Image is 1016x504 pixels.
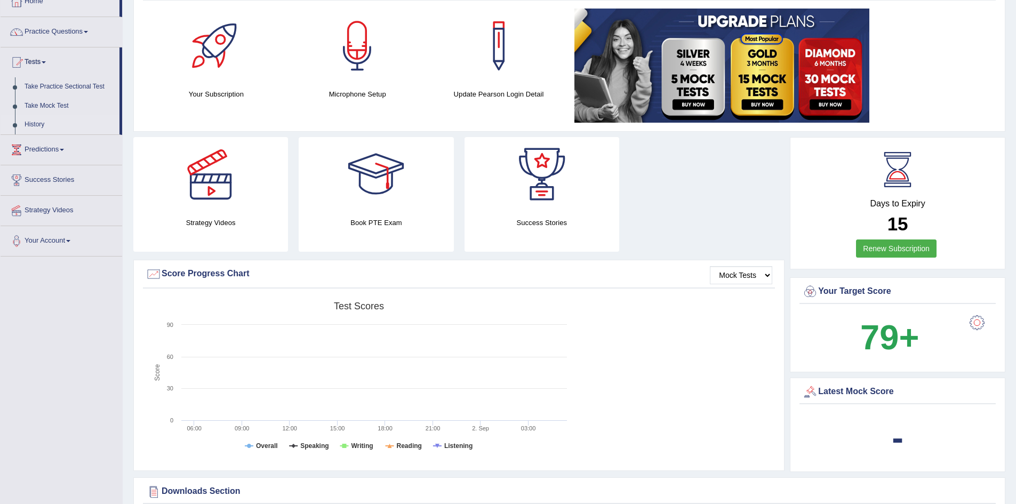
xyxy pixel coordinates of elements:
[378,425,393,431] text: 18:00
[434,89,564,100] h4: Update Pearson Login Detail
[151,89,282,100] h4: Your Subscription
[1,165,122,192] a: Success Stories
[397,442,422,450] tspan: Reading
[574,9,869,123] img: small5.jpg
[167,354,173,360] text: 60
[299,217,453,228] h4: Book PTE Exam
[167,322,173,328] text: 90
[154,364,161,381] tspan: Score
[292,89,423,100] h4: Microphone Setup
[802,199,993,209] h4: Days to Expiry
[146,484,993,500] div: Downloads Section
[334,301,384,311] tspan: Test scores
[465,217,619,228] h4: Success Stories
[20,115,119,134] a: History
[860,318,919,357] b: 79+
[187,425,202,431] text: 06:00
[20,77,119,97] a: Take Practice Sectional Test
[133,217,288,228] h4: Strategy Videos
[887,213,908,234] b: 15
[444,442,473,450] tspan: Listening
[472,425,489,431] tspan: 2. Sep
[1,17,122,44] a: Practice Questions
[521,425,536,431] text: 03:00
[330,425,345,431] text: 15:00
[146,266,772,282] div: Score Progress Chart
[20,97,119,116] a: Take Mock Test
[1,226,122,253] a: Your Account
[256,442,278,450] tspan: Overall
[235,425,250,431] text: 09:00
[282,425,297,431] text: 12:00
[892,418,903,457] b: -
[856,239,937,258] a: Renew Subscription
[426,425,441,431] text: 21:00
[300,442,329,450] tspan: Speaking
[170,417,173,423] text: 0
[1,47,119,74] a: Tests
[802,284,993,300] div: Your Target Score
[167,385,173,391] text: 30
[1,196,122,222] a: Strategy Videos
[1,135,122,162] a: Predictions
[802,384,993,400] div: Latest Mock Score
[351,442,373,450] tspan: Writing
